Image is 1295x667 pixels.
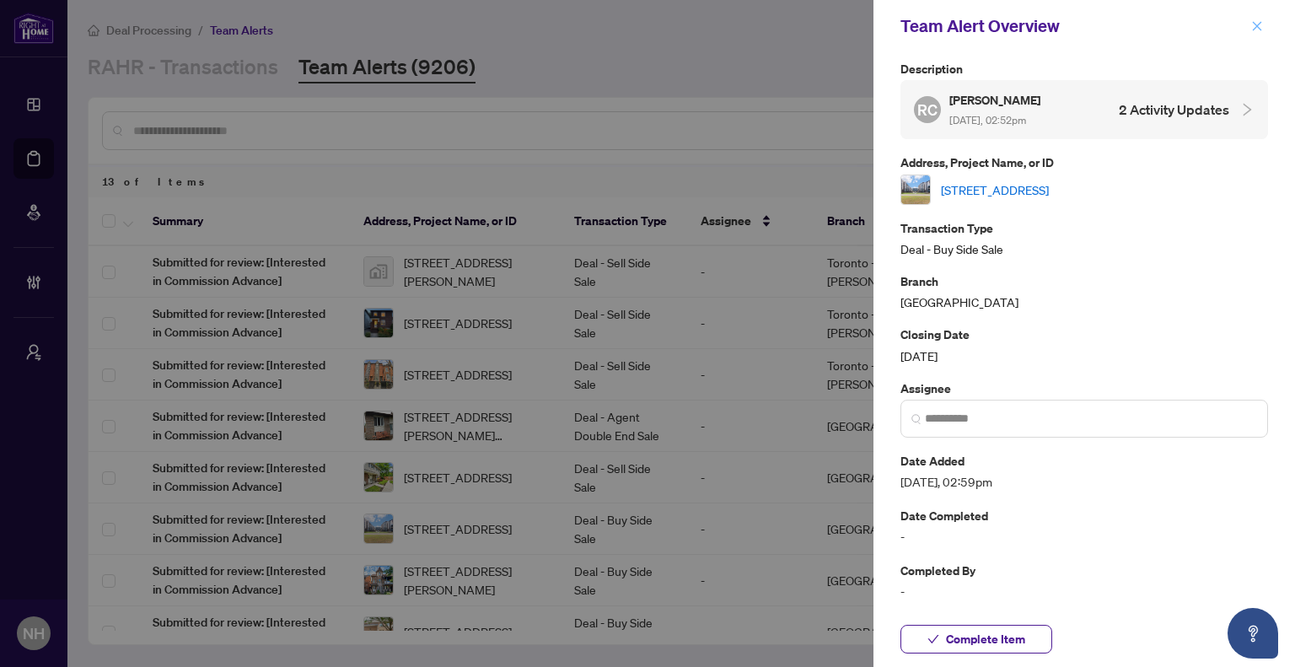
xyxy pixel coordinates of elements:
p: Description [900,59,1268,78]
p: Completed By [900,561,1268,580]
img: search_icon [911,414,922,424]
p: Branch [900,272,1268,291]
p: Closing Date [900,325,1268,344]
span: - [900,527,1268,546]
p: Date Added [900,451,1268,471]
div: [GEOGRAPHIC_DATA] [900,272,1268,311]
span: - [900,582,1268,601]
p: Transaction Type [900,218,1268,238]
div: Team Alert Overview [900,13,1246,39]
span: RC [917,98,938,121]
h5: [PERSON_NAME] [949,90,1043,110]
button: Open asap [1228,608,1278,659]
p: Date Completed [900,506,1268,525]
div: [DATE] [900,325,1268,364]
span: Complete Item [946,626,1025,653]
button: Complete Item [900,625,1052,654]
img: thumbnail-img [901,175,930,204]
p: Address, Project Name, or ID [900,153,1268,172]
span: [DATE], 02:52pm [949,114,1026,126]
div: RC[PERSON_NAME] [DATE], 02:52pm2 Activity Updates [900,80,1268,139]
a: [STREET_ADDRESS] [941,180,1049,199]
p: Assignee [900,379,1268,398]
span: close [1251,20,1263,32]
span: collapsed [1239,102,1255,117]
span: [DATE], 02:59pm [900,472,1268,492]
div: Deal - Buy Side Sale [900,218,1268,258]
h4: 2 Activity Updates [1119,100,1229,120]
span: check [927,633,939,645]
